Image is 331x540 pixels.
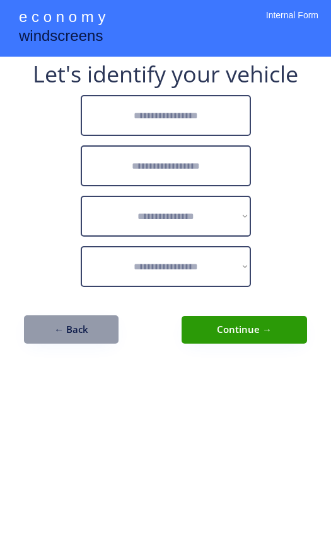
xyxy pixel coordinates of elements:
[24,315,119,344] button: ← Back
[19,6,105,30] div: e c o n o m y
[19,25,103,50] div: windscreens
[266,9,318,38] div: Internal Form
[33,63,298,86] div: Let's identify your vehicle
[182,316,307,344] button: Continue →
